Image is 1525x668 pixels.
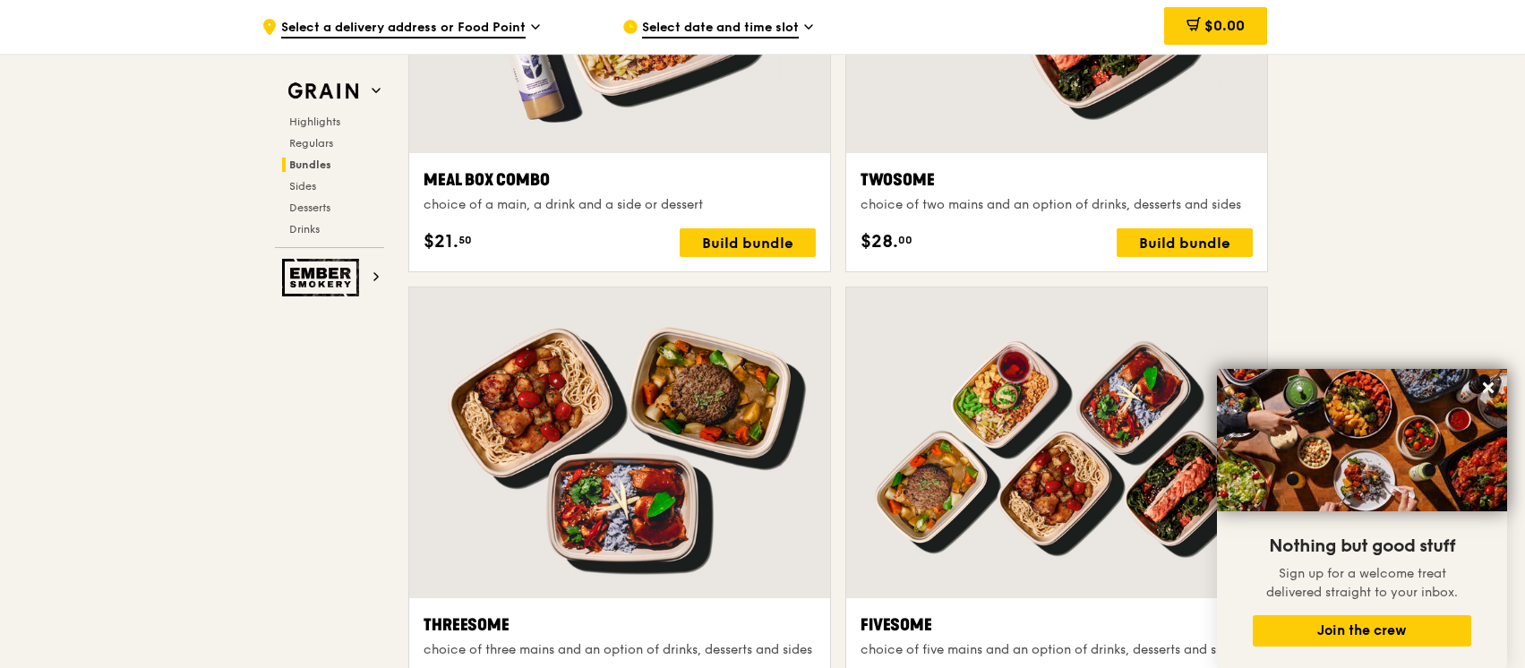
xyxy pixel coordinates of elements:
[289,180,316,193] span: Sides
[424,612,816,638] div: Threesome
[861,167,1253,193] div: Twosome
[1217,369,1507,511] img: DSC07876-Edit02-Large.jpeg
[861,641,1253,659] div: choice of five mains and an option of drinks, desserts and sides
[1474,373,1503,402] button: Close
[289,223,320,236] span: Drinks
[1253,615,1471,647] button: Join the crew
[458,233,472,247] span: 50
[861,196,1253,214] div: choice of two mains and an option of drinks, desserts and sides
[1117,228,1253,257] div: Build bundle
[861,612,1253,638] div: Fivesome
[1204,17,1245,34] span: $0.00
[861,228,898,255] span: $28.
[289,137,333,150] span: Regulars
[1266,566,1458,600] span: Sign up for a welcome treat delivered straight to your inbox.
[642,19,799,39] span: Select date and time slot
[424,196,816,214] div: choice of a main, a drink and a side or dessert
[680,228,816,257] div: Build bundle
[424,167,816,193] div: Meal Box Combo
[282,259,364,296] img: Ember Smokery web logo
[289,158,331,171] span: Bundles
[289,116,340,128] span: Highlights
[281,19,526,39] span: Select a delivery address or Food Point
[424,228,458,255] span: $21.
[1269,535,1455,557] span: Nothing but good stuff
[424,641,816,659] div: choice of three mains and an option of drinks, desserts and sides
[289,201,330,214] span: Desserts
[898,233,912,247] span: 00
[282,75,364,107] img: Grain web logo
